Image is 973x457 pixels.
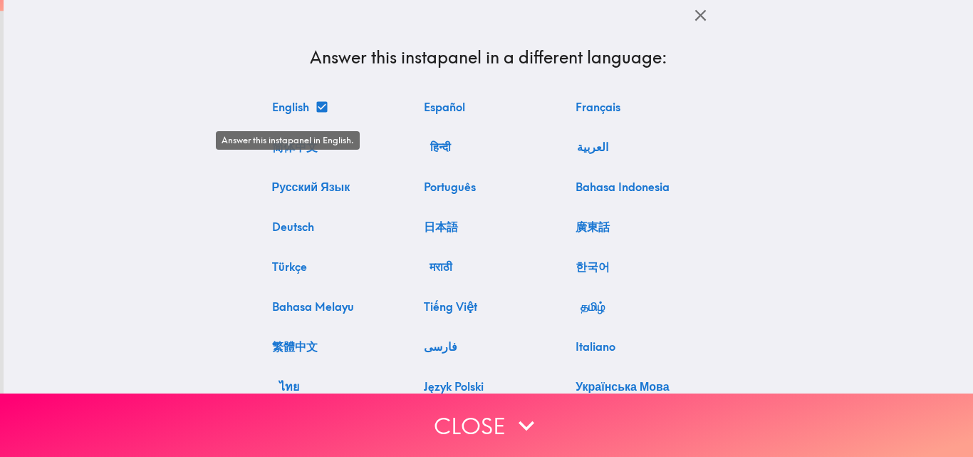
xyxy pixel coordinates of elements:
[418,252,464,281] button: या instapanel ला मराठीत उत्तर द्या.
[266,93,332,121] button: Answer this instapanel in English.
[216,131,360,150] div: Answer this instapanel in English.
[266,332,323,361] button: 用繁體中文回答這個instapanel。
[266,173,356,201] button: Ответьте на этот instapanel на русском языке.
[570,93,626,121] button: Répondez à cet instapanel en français.
[266,372,312,401] button: ตอบ instapanel นี้เป็นภาษาไทย.
[266,212,320,241] button: Beantworten Sie dieses instapanel auf Deutsch.
[570,173,675,201] button: Jawab instapanel ini dalam Bahasa Indonesia.
[266,46,711,70] h4: Answer this instapanel in a different language:
[266,252,313,281] button: Bu instapanel'i Türkçe olarak yanıtlayın.
[266,292,360,321] button: Jawab instapanel ini dalam Bahasa Melayu.
[570,212,615,241] button: 用廣東話回答呢個instapanel。
[570,332,621,361] button: Rispondi a questo instapanel in italiano.
[570,133,615,161] button: أجب على هذا instapanel باللغة العربية.
[418,292,483,321] button: Trả lời instapanel này bằng tiếng Việt.
[418,93,471,121] button: Responde a este instapanel en español.
[418,212,464,241] button: このinstapanelに日本語で回答してください。
[570,252,615,281] button: 이 instapanel에 한국어로 답하세요.
[570,372,675,401] button: Дайте відповідь на цей instapanel українською мовою.
[418,332,464,361] button: به این instapanel به زبان فارسی پاسخ دهید.
[418,372,489,401] button: Odpowiedz na ten instapanel w języku polskim.
[570,292,615,321] button: இந்த instapanel-ஐ தமிழில் பதிலளிக்கவும்.
[418,133,464,161] button: इस instapanel को हिंदी में उत्तर दें।
[418,173,482,201] button: Responda a este instapanel em português.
